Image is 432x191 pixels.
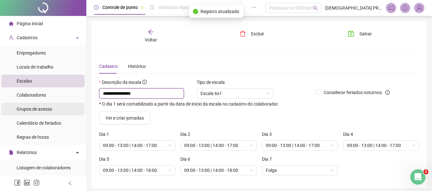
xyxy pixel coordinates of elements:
[266,141,334,150] span: 09:00 - 13:00 | 14:00 - 17:00
[17,35,37,40] span: Cadastros
[385,90,390,95] span: info-circle
[313,6,318,11] span: search
[24,180,30,186] span: linkedin
[94,5,98,10] span: clock-circle
[205,5,238,10] span: Gestão de férias
[102,80,141,85] span: Descrição da escala
[402,5,408,11] span: bell
[410,169,426,185] iframe: Intercom live chat
[17,107,52,112] span: Grupos de acesso
[184,141,253,150] span: 09:00 - 13:00 | 14:00 - 17:00
[343,131,357,138] label: Dia 4
[200,8,239,15] span: Registro atualizado
[359,30,372,37] span: Salvar
[321,89,384,96] span: Considerar feriados noturnos
[17,121,61,126] span: Calendário de feriados
[414,3,424,13] img: 92426
[251,30,264,37] span: Excluir
[148,29,154,35] span: arrow-left
[145,37,157,42] span: Voltar
[266,165,334,175] span: Folga
[68,181,72,186] span: left
[99,131,113,138] label: Dia 1
[17,165,71,170] span: Listagem de colaboradores
[14,180,20,186] span: facebook
[252,5,256,10] span: ellipsis
[9,21,13,26] span: home
[423,169,428,174] span: 2
[262,131,276,138] label: Dia 3
[158,5,191,10] span: Admissão digital
[142,80,147,84] span: info-circle
[9,35,13,40] span: user-add
[17,64,53,70] span: Locais de trabalho
[200,89,270,98] span: Escala 6x1
[262,156,276,163] label: Dia 7
[343,29,377,39] button: Salvar
[99,112,150,124] button: Ver e criar jornadas
[33,180,40,186] span: instagram
[184,165,253,175] span: 09:00 - 13:00 | 14:00 - 18:00
[193,9,198,14] span: check-circle
[325,4,382,11] span: [DEMOGRAPHIC_DATA] PRATA - DMZ ADMINISTRADORA
[347,141,415,150] span: 09:00 - 13:00 | 14:00 - 17:00
[17,21,43,26] span: Página inicial
[17,135,49,140] span: Regras de horas
[180,156,194,163] label: Dia 6
[103,165,171,175] span: 09:00 - 13:00 | 14:00 - 18:00
[17,78,32,84] span: Escalas
[17,50,46,55] span: Empregadores
[99,102,279,107] span: * O dia 1 será contabilizado a partir da data de início da escala no cadastro do colaborador.
[235,29,269,39] button: Excluir
[348,31,354,37] span: save
[99,64,118,69] span: Cadastro
[197,79,229,86] label: Tipo de escala
[103,141,171,150] span: 09:00 - 13:00 | 14:00 - 17:00
[99,156,113,163] label: Dia 5
[17,150,37,155] span: Relatórios
[9,150,13,155] span: file
[17,92,46,98] span: Colaboradores
[388,5,394,11] span: notification
[240,31,246,37] span: delete
[102,5,138,10] span: Controle de ponto
[150,5,154,10] span: file-done
[128,63,146,70] div: Histórico
[140,6,144,10] span: pushpin
[180,131,194,138] label: Dia 2
[106,114,144,121] span: Ver e criar jornadas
